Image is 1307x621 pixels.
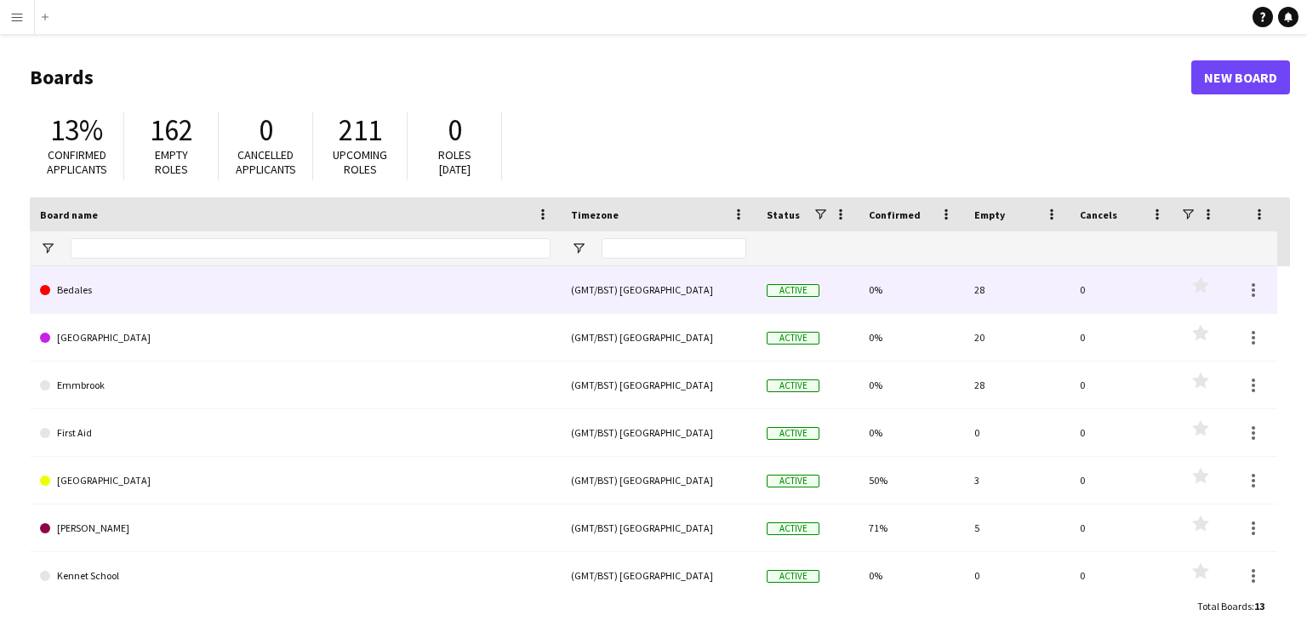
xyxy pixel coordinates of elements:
span: Timezone [571,208,619,221]
div: 0 [1070,504,1175,551]
div: 0% [859,266,964,313]
h1: Boards [30,65,1191,90]
div: (GMT/BST) [GEOGRAPHIC_DATA] [561,409,756,456]
div: 0 [1070,552,1175,599]
a: [PERSON_NAME] [40,504,551,552]
span: Empty roles [155,147,188,177]
span: Cancels [1080,208,1117,221]
input: Timezone Filter Input [602,238,746,259]
span: Active [767,427,819,440]
input: Board name Filter Input [71,238,551,259]
span: Cancelled applicants [236,147,296,177]
span: Active [767,522,819,535]
span: 211 [339,111,382,149]
a: [GEOGRAPHIC_DATA] [40,457,551,504]
div: 0 [964,409,1070,456]
button: Open Filter Menu [571,241,586,256]
div: 0% [859,314,964,361]
div: 0% [859,409,964,456]
div: (GMT/BST) [GEOGRAPHIC_DATA] [561,362,756,408]
a: Emmbrook [40,362,551,409]
span: Confirmed [869,208,921,221]
span: Active [767,284,819,297]
div: (GMT/BST) [GEOGRAPHIC_DATA] [561,314,756,361]
span: 13% [50,111,103,149]
div: 0 [1070,409,1175,456]
span: Active [767,570,819,583]
span: Board name [40,208,98,221]
div: 0 [1070,314,1175,361]
div: 28 [964,266,1070,313]
div: 0 [964,552,1070,599]
div: 0% [859,362,964,408]
a: First Aid [40,409,551,457]
a: [GEOGRAPHIC_DATA] [40,314,551,362]
div: (GMT/BST) [GEOGRAPHIC_DATA] [561,552,756,599]
span: Active [767,379,819,392]
div: 20 [964,314,1070,361]
span: Status [767,208,800,221]
a: Kennet School [40,552,551,600]
span: Confirmed applicants [47,147,107,177]
div: (GMT/BST) [GEOGRAPHIC_DATA] [561,266,756,313]
span: Empty [974,208,1005,221]
div: (GMT/BST) [GEOGRAPHIC_DATA] [561,504,756,551]
div: 50% [859,457,964,504]
div: 5 [964,504,1070,551]
div: 71% [859,504,964,551]
span: 13 [1254,600,1264,612]
div: 0 [1070,362,1175,408]
div: 3 [964,457,1070,504]
span: Roles [DATE] [438,147,471,177]
a: Bedales [40,266,551,314]
div: (GMT/BST) [GEOGRAPHIC_DATA] [561,457,756,504]
span: Total Boards [1197,600,1252,612]
div: 28 [964,362,1070,408]
span: 0 [448,111,462,149]
a: New Board [1191,60,1290,94]
span: Upcoming roles [333,147,387,177]
div: 0 [1070,457,1175,504]
span: Active [767,332,819,345]
div: 0% [859,552,964,599]
div: 0 [1070,266,1175,313]
span: Active [767,475,819,487]
span: 162 [150,111,193,149]
button: Open Filter Menu [40,241,55,256]
span: 0 [259,111,273,149]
